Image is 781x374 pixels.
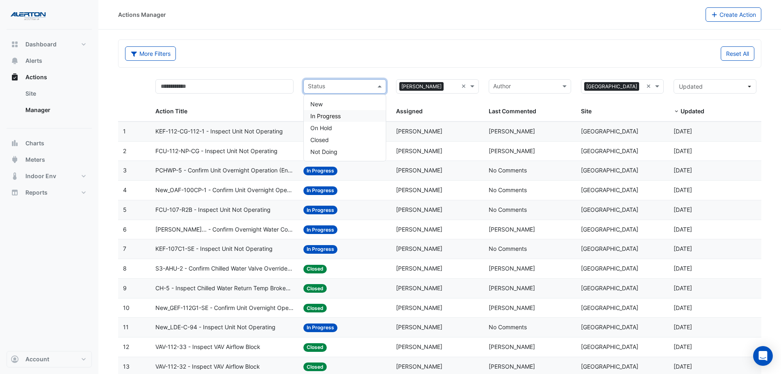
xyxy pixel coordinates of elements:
[489,167,527,174] span: No Comments
[489,343,535,350] span: [PERSON_NAME]
[489,304,535,311] span: [PERSON_NAME]
[489,324,527,330] span: No Comments
[489,285,535,291] span: [PERSON_NAME]
[155,244,273,254] span: KEF-107C1-SE - Inspect Unit Not Operating
[581,265,638,272] span: [GEOGRAPHIC_DATA]
[123,186,127,193] span: 4
[581,147,638,154] span: [GEOGRAPHIC_DATA]
[25,139,44,147] span: Charts
[7,85,92,122] div: Actions
[123,128,126,135] span: 1
[674,167,692,174] span: 2025-10-07T11:48:13.333
[489,128,535,135] span: [PERSON_NAME]
[11,73,19,81] app-icon: Actions
[25,57,42,65] span: Alerts
[303,206,337,214] span: In Progress
[303,186,337,195] span: In Progress
[674,128,692,135] span: 2025-10-07T13:48:32.030
[123,343,129,350] span: 12
[303,245,337,254] span: In Progress
[7,36,92,53] button: Dashboard
[396,128,442,135] span: [PERSON_NAME]
[123,265,127,272] span: 8
[11,40,19,48] app-icon: Dashboard
[11,57,19,65] app-icon: Alerts
[123,206,127,213] span: 5
[674,245,692,252] span: 2025-09-15T15:47:30.868
[123,167,127,174] span: 3
[155,205,271,215] span: FCU-107-R2B - Inspect Unit Not Operating
[310,124,332,131] span: On Hold
[7,151,92,168] button: Meters
[753,346,773,366] div: Open Intercom Messenger
[11,188,19,197] app-icon: Reports
[681,108,704,115] span: Updated
[489,245,527,252] span: No Comments
[396,363,442,370] span: [PERSON_NAME]
[396,226,442,233] span: [PERSON_NAME]
[155,303,294,313] span: New_GEF-112G1-SE - Confirm Unit Overnight Operation (Energy Waste)
[674,265,692,272] span: 2025-09-15T14:54:56.718
[155,108,187,115] span: Action Title
[396,167,442,174] span: [PERSON_NAME]
[25,188,48,197] span: Reports
[310,112,341,119] span: In Progress
[489,186,527,193] span: No Comments
[7,135,92,151] button: Charts
[674,324,692,330] span: 2025-09-15T12:33:04.497
[674,343,692,350] span: 2025-09-15T11:43:02.567
[396,108,423,115] span: Assigned
[118,10,166,19] div: Actions Manager
[303,284,327,293] span: Closed
[396,304,442,311] span: [PERSON_NAME]
[19,85,92,102] a: Site
[155,362,260,372] span: VAV-112-32 - Inspect VAV Airflow Block
[489,108,536,115] span: Last Commented
[581,108,592,115] span: Site
[489,363,535,370] span: [PERSON_NAME]
[303,343,327,352] span: Closed
[7,351,92,367] button: Account
[674,206,692,213] span: 2025-10-02T11:01:04.489
[25,40,57,48] span: Dashboard
[489,226,535,233] span: [PERSON_NAME]
[123,324,129,330] span: 11
[123,147,126,154] span: 2
[7,184,92,201] button: Reports
[25,172,56,180] span: Indoor Env
[125,46,176,61] button: More Filters
[155,264,294,273] span: S3-AHU-2 - Confirm Chilled Water Valve Override Closed
[581,206,638,213] span: [GEOGRAPHIC_DATA]
[303,167,337,175] span: In Progress
[310,148,337,155] span: Not Doing
[155,147,278,156] span: FCU-112-NP-CG - Inspect Unit Not Operating
[303,225,337,234] span: In Progress
[674,186,692,193] span: 2025-10-07T11:48:03.020
[489,206,527,213] span: No Comments
[19,102,92,118] a: Manager
[123,304,130,311] span: 10
[25,156,45,164] span: Meters
[11,172,19,180] app-icon: Indoor Env
[396,206,442,213] span: [PERSON_NAME]
[396,265,442,272] span: [PERSON_NAME]
[584,82,639,91] span: [GEOGRAPHIC_DATA]
[581,363,638,370] span: [GEOGRAPHIC_DATA]
[706,7,762,22] button: Create Action
[304,95,386,161] div: Options List
[399,82,444,91] span: [PERSON_NAME]
[674,285,692,291] span: 2025-09-15T14:51:33.725
[646,82,653,91] span: Clear
[310,136,329,143] span: Closed
[11,139,19,147] app-icon: Charts
[155,284,294,293] span: CH-5 - Inspect Chilled Water Return Temp Broken Sensor
[396,343,442,350] span: [PERSON_NAME]
[155,225,294,234] span: [PERSON_NAME]... - Confirm Overnight Water Consumption
[581,304,638,311] span: [GEOGRAPHIC_DATA]
[396,186,442,193] span: [PERSON_NAME]
[674,363,692,370] span: 2025-09-15T11:42:56.350
[155,342,260,352] span: VAV-112-33 - Inspect VAV Airflow Block
[581,245,638,252] span: [GEOGRAPHIC_DATA]
[396,324,442,330] span: [PERSON_NAME]
[123,245,126,252] span: 7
